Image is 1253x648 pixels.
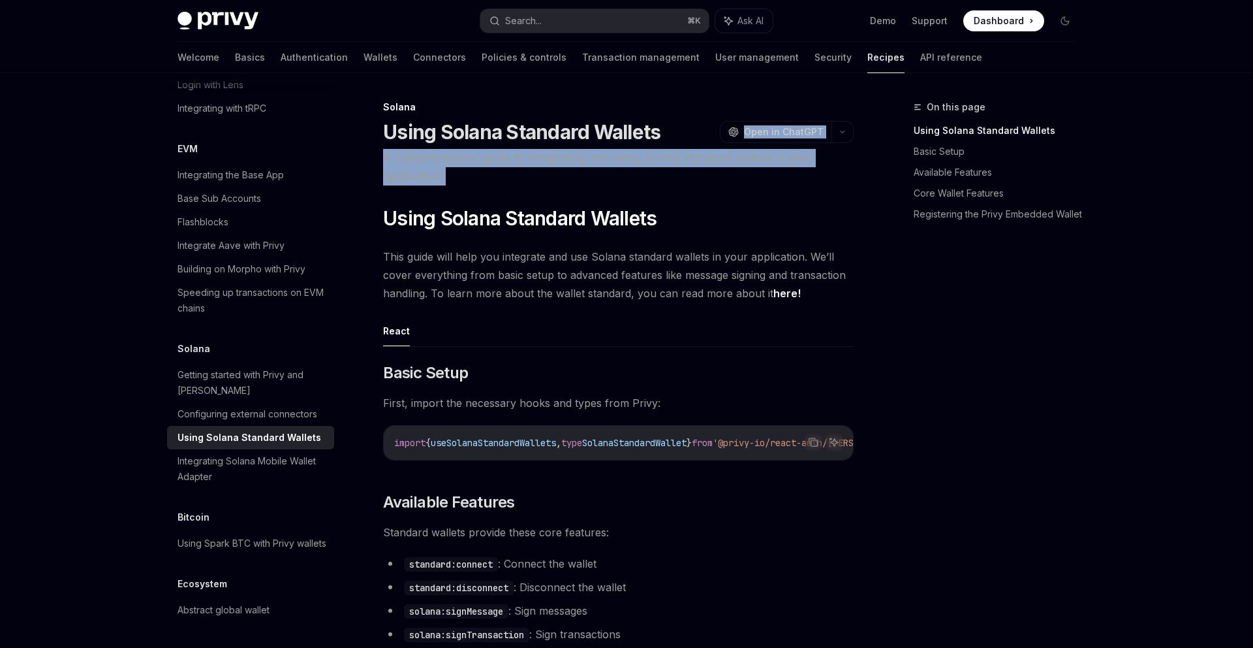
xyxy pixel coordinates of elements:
[404,581,514,595] code: standard:disconnect
[178,101,266,116] div: Integrating with tRPC
[404,604,508,619] code: solana:signMessage
[720,121,831,143] button: Open in ChatGPT
[482,42,566,73] a: Policies & controls
[805,434,822,451] button: Copy the contents from the code block
[561,437,582,449] span: type
[167,97,334,120] a: Integrating with tRPC
[383,149,854,186] p: A comprehensive guide to integrating and using Solana standard wallets in your application
[582,437,687,449] span: SolanaStandardWallet
[394,437,425,449] span: import
[480,9,709,33] button: Search...⌘K
[178,536,326,551] div: Using Spark BTC with Privy wallets
[927,99,985,115] span: On this page
[383,492,514,513] span: Available Features
[814,42,852,73] a: Security
[167,163,334,187] a: Integrating the Base App
[178,406,317,422] div: Configuring external connectors
[826,434,843,451] button: Ask AI
[431,437,556,449] span: useSolanaStandardWallets
[167,426,334,449] a: Using Solana Standard Wallets
[383,578,854,596] li: : Disconnect the wallet
[383,316,410,346] button: React
[713,437,901,449] span: '@privy-io/react-auth/[PERSON_NAME]'
[178,141,198,157] h5: EVM
[167,281,334,320] a: Speeding up transactions on EVM chains
[383,555,854,573] li: : Connect the wallet
[364,42,397,73] a: Wallets
[383,394,854,412] span: First, import the necessary hooks and types from Privy:
[920,42,982,73] a: API reference
[963,10,1044,31] a: Dashboard
[178,430,321,445] div: Using Solana Standard Wallets
[383,625,854,643] li: : Sign transactions
[715,42,799,73] a: User management
[383,206,657,230] span: Using Solana Standard Wallets
[914,141,1086,162] a: Basic Setup
[178,576,227,592] h5: Ecosystem
[178,42,219,73] a: Welcome
[167,257,334,281] a: Building on Morpho with Privy
[1055,10,1075,31] button: Toggle dark mode
[178,261,305,277] div: Building on Morpho with Privy
[383,523,854,542] span: Standard wallets provide these core features:
[413,42,466,73] a: Connectors
[867,42,905,73] a: Recipes
[178,214,228,230] div: Flashblocks
[167,210,334,234] a: Flashblocks
[773,287,801,300] a: here!
[914,120,1086,141] a: Using Solana Standard Wallets
[178,510,209,525] h5: Bitcoin
[281,42,348,73] a: Authentication
[383,248,854,302] span: This guide will help you integrate and use Solana standard wallets in your application. We’ll cov...
[914,162,1086,183] a: Available Features
[178,341,210,357] h5: Solana
[715,9,773,33] button: Ask AI
[687,16,701,26] span: ⌘ K
[167,402,334,426] a: Configuring external connectors
[178,238,285,253] div: Integrate Aave with Privy
[178,285,326,316] div: Speeding up transactions on EVM chains
[914,183,1086,204] a: Core Wallet Features
[744,125,824,138] span: Open in ChatGPT
[167,532,334,555] a: Using Spark BTC with Privy wallets
[974,14,1024,27] span: Dashboard
[178,453,326,485] div: Integrating Solana Mobile Wallet Adapter
[914,204,1086,225] a: Registering the Privy Embedded Wallet
[383,602,854,620] li: : Sign messages
[167,187,334,210] a: Base Sub Accounts
[692,437,713,449] span: from
[556,437,561,449] span: ,
[167,363,334,402] a: Getting started with Privy and [PERSON_NAME]
[167,449,334,489] a: Integrating Solana Mobile Wallet Adapter
[383,363,468,383] span: Basic Setup
[404,557,498,572] code: standard:connect
[870,14,896,27] a: Demo
[178,367,326,398] div: Getting started with Privy and [PERSON_NAME]
[912,14,948,27] a: Support
[167,234,334,257] a: Integrate Aave with Privy
[383,120,660,144] h1: Using Solana Standard Wallets
[737,14,764,27] span: Ask AI
[178,191,261,206] div: Base Sub Accounts
[235,42,265,73] a: Basics
[383,101,854,114] div: Solana
[178,12,258,30] img: dark logo
[582,42,700,73] a: Transaction management
[687,437,692,449] span: }
[505,13,542,29] div: Search...
[178,602,270,618] div: Abstract global wallet
[167,598,334,622] a: Abstract global wallet
[425,437,431,449] span: {
[404,628,529,642] code: solana:signTransaction
[178,167,284,183] div: Integrating the Base App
